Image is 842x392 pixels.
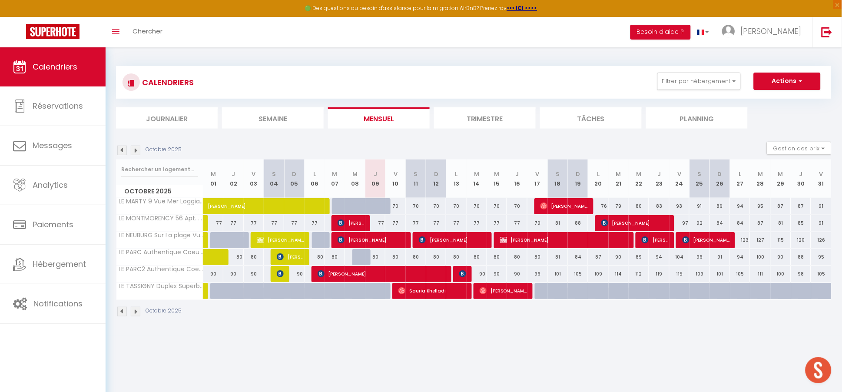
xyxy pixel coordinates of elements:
[683,232,730,248] span: [PERSON_NAME]
[118,198,205,205] span: LE MARTY 9 Vue Mer Loggia Climatisé Piscine Centre
[670,249,690,265] div: 104
[811,215,832,231] div: 91
[116,185,203,198] span: Octobre 2025
[636,170,642,178] abbr: M
[223,266,244,282] div: 90
[739,170,742,178] abbr: L
[406,159,426,198] th: 11
[646,107,748,129] li: Planning
[385,159,406,198] th: 10
[722,25,735,38] img: ...
[649,198,670,214] div: 83
[754,73,821,90] button: Actions
[771,249,791,265] div: 90
[338,215,365,231] span: [PERSON_NAME]
[500,232,630,248] span: [PERSON_NAME]
[799,170,803,178] abbr: J
[670,159,690,198] th: 24
[597,170,600,178] abbr: L
[385,249,406,265] div: 80
[385,215,406,231] div: 77
[467,266,487,282] div: 90
[730,215,751,231] div: 84
[474,170,479,178] abbr: M
[434,107,536,129] li: Trimestre
[33,259,86,269] span: Hébergement
[698,170,702,178] abbr: S
[811,198,832,214] div: 91
[716,17,812,47] a: ... [PERSON_NAME]
[690,266,710,282] div: 109
[548,266,568,282] div: 101
[426,215,447,231] div: 77
[791,159,812,198] th: 30
[459,266,466,282] span: [PERSON_NAME]
[208,193,328,210] span: [PERSON_NAME]
[121,162,198,177] input: Rechercher un logement...
[203,159,224,198] th: 01
[284,215,305,231] div: 77
[223,215,244,231] div: 77
[601,215,670,231] span: [PERSON_NAME]
[710,198,730,214] div: 86
[548,215,568,231] div: 81
[365,249,386,265] div: 80
[507,266,527,282] div: 90
[133,27,162,36] span: Chercher
[33,140,72,151] span: Messages
[771,215,791,231] div: 81
[305,215,325,231] div: 77
[467,249,487,265] div: 80
[649,249,670,265] div: 94
[630,25,691,40] button: Besoin d'aide ?
[670,198,690,214] div: 93
[690,215,710,231] div: 92
[649,266,670,282] div: 119
[527,159,548,198] th: 17
[568,215,588,231] div: 88
[345,159,365,198] th: 08
[426,249,447,265] div: 80
[568,266,588,282] div: 105
[540,198,588,214] span: [PERSON_NAME]
[467,215,487,231] div: 77
[791,215,812,231] div: 85
[487,159,507,198] th: 15
[426,159,447,198] th: 12
[609,159,629,198] th: 21
[730,159,751,198] th: 27
[140,73,194,92] h3: CALENDRIERS
[305,159,325,198] th: 06
[629,266,649,282] div: 112
[657,170,661,178] abbr: J
[277,266,284,282] span: [PERSON_NAME]
[750,215,771,231] div: 87
[690,159,710,198] th: 25
[811,249,832,265] div: 95
[33,179,68,190] span: Analytics
[819,170,823,178] abbr: V
[126,17,169,47] a: Chercher
[677,170,681,178] abbr: V
[710,215,730,231] div: 84
[791,198,812,214] div: 87
[494,170,500,178] abbr: M
[548,249,568,265] div: 81
[328,107,430,129] li: Mensuel
[406,215,426,231] div: 77
[750,232,771,248] div: 127
[536,170,540,178] abbr: V
[244,159,264,198] th: 03
[791,249,812,265] div: 88
[791,266,812,282] div: 98
[758,170,763,178] abbr: M
[211,170,216,178] abbr: M
[203,198,224,215] a: [PERSON_NAME]
[318,266,447,282] span: [PERSON_NAME]
[556,170,560,178] abbr: S
[365,159,386,198] th: 09
[118,266,205,272] span: LE PARC2 Authentique Coeur de [GEOGRAPHIC_DATA] Clim
[771,198,791,214] div: 87
[446,159,467,198] th: 13
[568,159,588,198] th: 19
